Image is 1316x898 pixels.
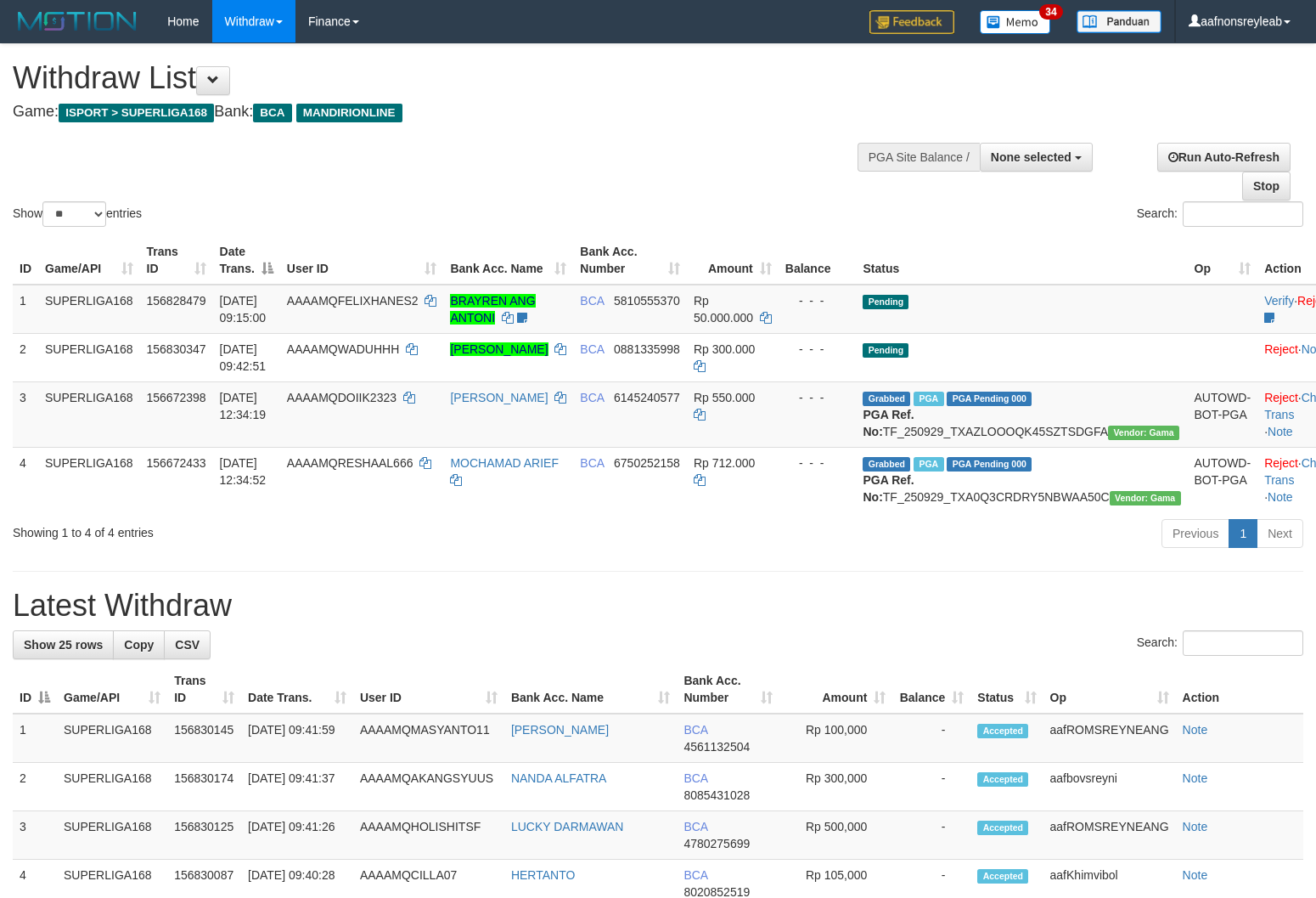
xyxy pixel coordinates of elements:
h4: Game: Bank: [13,104,860,121]
a: NANDA ALFATRA [511,771,607,785]
span: Rp 550.000 [694,391,755,404]
td: - [892,714,970,763]
span: BCA [580,294,604,308]
th: Bank Acc. Name: activate to sort column ascending [504,665,678,714]
span: PGA Pending [947,392,1032,406]
td: 3 [13,811,57,860]
td: Rp 100,000 [779,714,893,763]
div: - - - [785,341,850,358]
label: Search: [1137,201,1303,227]
span: MANDIRIONLINE [296,104,402,122]
span: Accepted [977,724,1028,738]
span: BCA [580,391,604,404]
th: Bank Acc. Number: activate to sort column ascending [677,665,779,714]
a: Stop [1242,172,1291,200]
th: Game/API: activate to sort column ascending [57,665,167,714]
span: 156828479 [147,294,206,308]
a: MOCHAMAD ARIEF [450,456,559,470]
input: Search: [1183,630,1303,656]
td: AAAAMQMASYANTO11 [353,714,504,763]
span: Accepted [977,821,1028,835]
h1: Latest Withdraw [13,589,1303,623]
th: ID: activate to sort column descending [13,665,57,714]
td: 4 [13,447,38,512]
a: Next [1257,519,1303,548]
span: Copy 5810555370 to clipboard [614,294,680,308]
td: - [892,811,970,860]
button: None selected [980,143,1093,172]
h1: Withdraw List [13,61,860,95]
td: Rp 300,000 [779,763,893,811]
td: aafROMSREYNEANG [1043,714,1176,763]
span: ISPORT > SUPERLIGA168 [59,104,214,122]
span: None selected [991,150,1071,164]
a: HERTANTO [511,868,575,882]
td: 1 [13,714,57,763]
td: [DATE] 09:41:37 [241,763,353,811]
td: SUPERLIGA168 [38,447,140,512]
span: BCA [683,820,707,833]
a: [PERSON_NAME] [450,391,548,404]
td: SUPERLIGA168 [57,763,167,811]
span: Copy 8085431028 to clipboard [683,788,750,802]
a: Show 25 rows [13,630,114,659]
span: 156672398 [147,391,206,404]
span: AAAAMQWADUHHH [287,342,400,356]
a: LUCKY DARMAWAN [511,820,624,833]
span: Copy 6750252158 to clipboard [614,456,680,470]
td: [DATE] 09:41:26 [241,811,353,860]
span: CSV [175,638,200,652]
span: PGA Pending [947,457,1032,472]
span: BCA [580,456,604,470]
span: Marked by aafsoycanthlai [914,457,943,472]
span: Copy [124,638,154,652]
th: Op: activate to sort column ascending [1188,236,1258,285]
span: Marked by aafsoycanthlai [914,392,943,406]
a: Note [1183,723,1208,737]
a: Note [1268,425,1293,438]
td: SUPERLIGA168 [57,811,167,860]
div: - - - [785,455,850,472]
td: AUTOWD-BOT-PGA [1188,447,1258,512]
a: Note [1183,820,1208,833]
th: Balance: activate to sort column ascending [892,665,970,714]
td: 1 [13,285,38,334]
a: Reject [1264,391,1298,404]
td: Rp 500,000 [779,811,893,860]
th: Status: activate to sort column ascending [970,665,1043,714]
a: Note [1268,490,1293,504]
a: 1 [1229,519,1257,548]
th: Trans ID: activate to sort column ascending [140,236,213,285]
span: Grabbed [863,392,910,406]
th: User ID: activate to sort column ascending [353,665,504,714]
a: Reject [1264,342,1298,356]
td: AAAAMQHOLISHITSF [353,811,504,860]
span: Rp 50.000.000 [694,294,753,325]
div: - - - [785,292,850,309]
a: Reject [1264,456,1298,470]
span: Show 25 rows [24,638,103,652]
td: - [892,763,970,811]
a: Previous [1161,519,1229,548]
th: Status [856,236,1187,285]
th: Bank Acc. Name: activate to sort column ascending [443,236,573,285]
td: 156830125 [167,811,241,860]
span: Pending [863,343,908,358]
select: Showentries [42,201,106,227]
th: ID [13,236,38,285]
a: BRAYREN ANG ANTONI [450,294,535,325]
span: Accepted [977,772,1028,787]
td: 2 [13,333,38,381]
span: Vendor URL: https://trx31.1velocity.biz [1110,491,1181,505]
div: Showing 1 to 4 of 4 entries [13,517,536,541]
img: panduan.png [1077,10,1161,33]
span: Copy 6145240577 to clipboard [614,391,680,404]
th: Amount: activate to sort column ascending [687,236,779,285]
td: AAAAMQAKANGSYUUS [353,763,504,811]
th: Date Trans.: activate to sort column ascending [241,665,353,714]
td: TF_250929_TXAZLOOOQK45SZTSDGFA [856,381,1187,447]
th: Bank Acc. Number: activate to sort column ascending [573,236,687,285]
span: [DATE] 09:15:00 [220,294,267,325]
a: Verify [1264,294,1294,308]
td: AUTOWD-BOT-PGA [1188,381,1258,447]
